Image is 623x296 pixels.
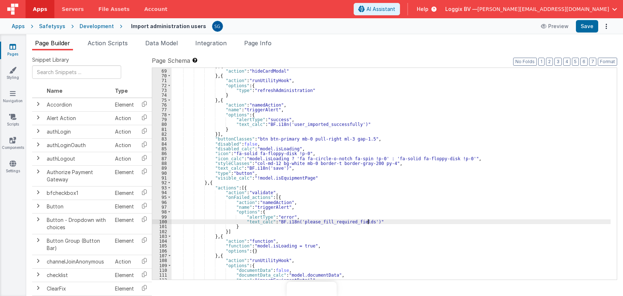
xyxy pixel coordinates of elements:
div: 74 [152,93,172,97]
span: Snippet Library [32,56,69,64]
div: 82 [152,132,172,137]
div: 94 [152,190,172,195]
div: 79 [152,117,172,122]
td: Element [112,200,137,213]
div: 83 [152,137,172,141]
td: Element [112,268,137,282]
div: 77 [152,107,172,112]
div: 95 [152,195,172,200]
div: 78 [152,112,172,117]
div: 109 [152,263,172,268]
td: Element [112,165,137,186]
button: 3 [554,58,562,66]
button: Options [601,21,611,31]
div: 73 [152,88,172,93]
button: No Folds [513,58,537,66]
td: Action [112,125,137,138]
div: 93 [152,185,172,190]
div: 102 [152,229,172,234]
span: Apps [33,5,47,13]
div: 88 [152,161,172,166]
div: 92 [152,180,172,185]
div: 84 [152,142,172,146]
span: Action Scripts [88,39,128,47]
div: 107 [152,253,172,258]
div: 71 [152,78,172,83]
td: Element [112,282,137,295]
div: 75 [152,98,172,103]
div: 87 [152,156,172,161]
button: Preview [537,20,573,32]
div: 69 [152,69,172,73]
div: 89 [152,166,172,170]
td: authLoginOauth [44,138,112,152]
div: 108 [152,258,172,263]
button: Loggix BV — [PERSON_NAME][EMAIL_ADDRESS][DOMAIN_NAME] [445,5,617,13]
button: 5 [572,58,579,66]
td: Action [112,111,137,125]
button: 1 [538,58,545,66]
td: checklist [44,268,112,282]
td: authLogout [44,152,112,165]
td: Action [112,152,137,165]
td: Button [44,200,112,213]
span: Loggix BV — [445,5,477,13]
div: Apps [12,23,25,30]
div: 96 [152,200,172,205]
button: 2 [546,58,553,66]
div: 104 [152,239,172,243]
td: Element [112,234,137,255]
h4: Import administration users [131,23,206,29]
td: Button Group (Button Bar) [44,234,112,255]
div: 80 [152,122,172,127]
div: 76 [152,103,172,107]
span: Page Builder [35,39,70,47]
td: channelJoinAnonymous [44,255,112,268]
div: 85 [152,146,172,151]
div: 111 [152,273,172,277]
input: Search Snippets ... [32,65,121,79]
div: 90 [152,171,172,176]
div: 72 [152,83,172,88]
span: Integration [195,39,227,47]
td: Element [112,186,137,200]
div: 91 [152,176,172,180]
button: 4 [563,58,570,66]
div: 99 [152,215,172,219]
span: Servers [62,5,84,13]
button: AI Assistant [354,3,400,15]
div: Safetysys [39,23,65,30]
span: Name [47,88,62,94]
div: 103 [152,234,172,239]
div: 98 [152,209,172,214]
div: 86 [152,151,172,156]
td: Authorize Payment Gateway [44,165,112,186]
td: authLogin [44,125,112,138]
span: [PERSON_NAME][EMAIL_ADDRESS][DOMAIN_NAME] [477,5,609,13]
span: Page Info [244,39,272,47]
div: 100 [152,219,172,224]
td: bfcheckbox1 [44,186,112,200]
td: Element [112,98,137,112]
button: Format [598,58,617,66]
td: Action [112,138,137,152]
span: Page Schema [152,56,190,65]
div: Development [80,23,114,30]
span: AI Assistant [366,5,395,13]
div: 97 [152,205,172,209]
div: 101 [152,224,172,229]
td: Button - Dropdown with choices [44,213,112,234]
div: 112 [152,278,172,282]
span: Help [417,5,428,13]
button: Save [576,20,598,32]
div: 70 [152,73,172,78]
td: ClearFix [44,282,112,295]
td: Element [112,213,137,234]
span: Data Model [145,39,178,47]
td: Action [112,255,137,268]
img: 385c22c1e7ebf23f884cbf6fb2c72b80 [212,21,223,31]
span: Type [115,88,128,94]
div: 81 [152,127,172,132]
div: 105 [152,243,172,248]
div: 110 [152,268,172,273]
